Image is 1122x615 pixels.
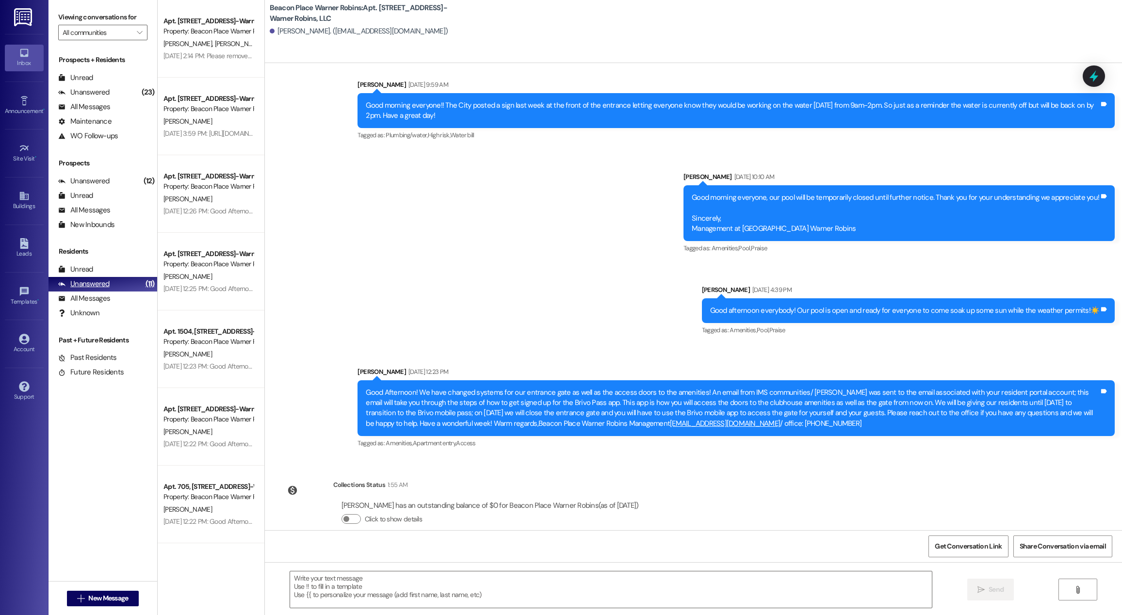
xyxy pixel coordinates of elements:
span: Amenities , [712,244,739,252]
div: Tagged as: [358,128,1115,142]
div: Good afternoon everybody! Our pool is open and ready for everyone to come soak up some sun while ... [710,306,1100,316]
div: Prospects + Residents [49,55,157,65]
div: [PERSON_NAME] has an outstanding balance of $0 for Beacon Place Warner Robins (as of [DATE]) [341,501,639,511]
span: Amenities , [386,439,413,447]
div: Maintenance [58,116,112,127]
div: Unread [58,191,93,201]
span: Praise [769,326,785,334]
div: (11) [143,276,157,291]
span: Plumbing/water , [386,131,427,139]
i:  [1074,586,1081,594]
span: [PERSON_NAME] [163,117,212,126]
div: Apt. 1504, [STREET_ADDRESS]-Warner Robins, LLC [163,326,253,337]
div: Property: Beacon Place Warner Robins [163,181,253,192]
div: Property: Beacon Place Warner Robins [163,492,253,502]
div: All Messages [58,102,110,112]
button: Get Conversation Link [928,535,1008,557]
a: Leads [5,235,44,261]
a: Buildings [5,188,44,214]
button: New Message [67,591,139,606]
div: Apt. 705, [STREET_ADDRESS]-Warner Robins, LLC [163,482,253,492]
label: Viewing conversations for [58,10,147,25]
div: Tagged as: [683,241,1115,255]
div: Property: Beacon Place Warner Robins [163,104,253,114]
span: [PERSON_NAME] [214,39,263,48]
div: [DATE] 10:10 AM [732,172,775,182]
div: Unread [58,73,93,83]
span: • [35,154,36,161]
div: [DATE] 2:14 PM: Please remove [PERSON_NAME] from the text messages [163,51,366,60]
div: All Messages [58,293,110,304]
i:  [137,29,142,36]
div: Property: Beacon Place Warner Robins [163,26,253,36]
span: • [37,297,39,304]
div: Good morning everyone!! The City posted a sign last week at the front of the entrance letting eve... [366,100,1099,121]
div: WO Follow-ups [58,131,118,141]
div: [DATE] 4:39 PM [750,285,792,295]
span: Water bill [450,131,474,139]
button: Share Conversation via email [1013,535,1112,557]
span: Pool , [738,244,751,252]
span: Send [989,584,1004,595]
span: [PERSON_NAME] [163,427,212,436]
span: • [43,106,45,113]
div: Tagged as: [358,436,1115,450]
i:  [977,586,985,594]
div: Apt. [STREET_ADDRESS]-Warner Robins, LLC [163,404,253,414]
label: Click to show details [365,514,422,524]
div: Apt. [STREET_ADDRESS]-Warner Robins, LLC [163,249,253,259]
span: Share Conversation via email [1020,541,1106,551]
span: Amenities , [730,326,757,334]
div: Unanswered [58,176,110,186]
button: Send [967,579,1014,600]
div: [DATE] 3:59 PM: [URL][DOMAIN_NAME] [163,129,272,138]
span: Praise [751,244,767,252]
div: Residents [49,246,157,257]
div: Unanswered [58,87,110,97]
span: [PERSON_NAME] [163,505,212,514]
span: Access [456,439,475,447]
div: (23) [139,85,157,100]
div: Good Afternoon! We have changed systems for our entrance gate as well as the access doors to the ... [366,388,1099,429]
div: [PERSON_NAME] [702,285,1115,298]
a: Inbox [5,45,44,71]
div: Good morning everyone, our pool will be temporarily closed until further notice. Thank you for yo... [692,193,1099,234]
div: All Messages [58,205,110,215]
div: Unanswered [58,279,110,289]
div: Apt. [STREET_ADDRESS]-Warner Robins, LLC [163,16,253,26]
a: [EMAIL_ADDRESS][DOMAIN_NAME] [670,419,780,428]
span: [PERSON_NAME] [163,194,212,203]
div: [PERSON_NAME]. ([EMAIL_ADDRESS][DOMAIN_NAME]) [270,26,448,36]
div: [DATE] 9:59 AM [406,80,448,90]
a: Account [5,331,44,357]
div: [PERSON_NAME] [683,172,1115,185]
i:  [77,595,84,602]
div: [PERSON_NAME] [358,367,1115,380]
span: [PERSON_NAME] [163,39,215,48]
span: Get Conversation Link [935,541,1002,551]
div: Property: Beacon Place Warner Robins [163,337,253,347]
input: All communities [63,25,132,40]
a: Site Visit • [5,140,44,166]
a: Templates • [5,283,44,309]
b: Beacon Place Warner Robins: Apt. [STREET_ADDRESS]-Warner Robins, LLC [270,3,464,24]
div: Apt. [STREET_ADDRESS]-Warner Robins, LLC [163,171,253,181]
div: Tagged as: [702,323,1115,337]
div: Future Residents [58,367,124,377]
span: [PERSON_NAME] [163,272,212,281]
div: Collections Status [333,480,385,490]
span: High risk , [428,131,451,139]
div: 1:55 AM [385,480,407,490]
div: Unread [58,264,93,275]
span: Pool , [757,326,769,334]
div: (12) [141,174,157,189]
div: Prospects [49,158,157,168]
div: New Inbounds [58,220,114,230]
span: [PERSON_NAME] [163,350,212,358]
span: New Message [88,593,128,603]
img: ResiDesk Logo [14,8,34,26]
div: Property: Beacon Place Warner Robins [163,414,253,424]
div: [DATE] 12:23 PM [406,367,448,377]
div: Past + Future Residents [49,335,157,345]
div: Unknown [58,308,99,318]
